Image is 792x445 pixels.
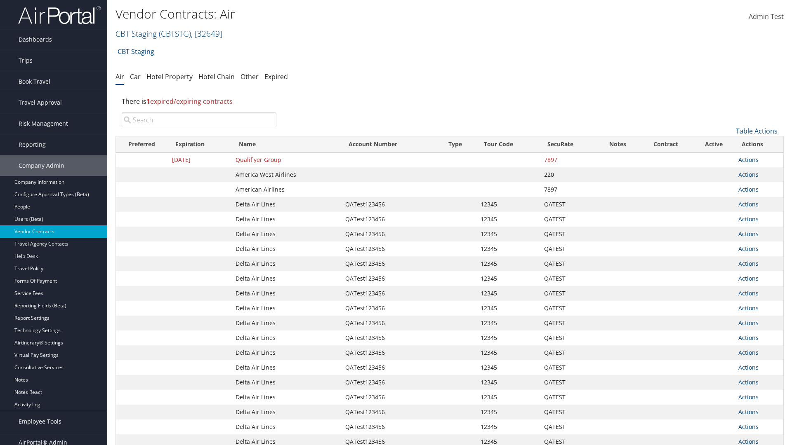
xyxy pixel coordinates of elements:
[476,301,540,316] td: 12345
[476,197,540,212] td: 12345
[738,260,759,267] a: Actions
[540,375,597,390] td: QATEST
[19,155,64,176] span: Company Admin
[476,360,540,375] td: 12345
[115,72,124,81] a: Air
[738,349,759,356] a: Actions
[738,393,759,401] a: Actions
[540,256,597,271] td: QATEST
[476,330,540,345] td: 12345
[476,271,540,286] td: 12345
[540,405,597,419] td: QATEST
[540,227,597,241] td: QATEST
[146,97,233,106] span: expired/expiring contracts
[341,241,441,256] td: QATest123456
[264,72,288,81] a: Expired
[341,330,441,345] td: QATest123456
[540,212,597,227] td: QATEST
[476,375,540,390] td: 12345
[231,301,341,316] td: Delta Air Lines
[130,72,141,81] a: Car
[19,113,68,134] span: Risk Management
[231,360,341,375] td: Delta Air Lines
[341,227,441,241] td: QATest123456
[341,136,441,152] th: Account Number: activate to sort column ascending
[738,274,759,282] a: Actions
[540,241,597,256] td: QATEST
[341,345,441,360] td: QATest123456
[231,136,341,152] th: Name: activate to sort column ascending
[738,408,759,416] a: Actions
[231,227,341,241] td: Delta Air Lines
[146,97,150,106] strong: 1
[341,256,441,271] td: QATest123456
[738,423,759,431] a: Actions
[341,375,441,390] td: QATest123456
[341,390,441,405] td: QATest123456
[738,363,759,371] a: Actions
[738,156,759,164] a: Actions
[341,271,441,286] td: QATest123456
[476,405,540,419] td: 12345
[540,419,597,434] td: QATEST
[341,286,441,301] td: QATest123456
[231,316,341,330] td: Delta Air Lines
[231,345,341,360] td: Delta Air Lines
[540,316,597,330] td: QATEST
[476,256,540,271] td: 12345
[341,197,441,212] td: QATest123456
[231,212,341,227] td: Delta Air Lines
[441,136,476,152] th: Type: activate to sort column ascending
[341,405,441,419] td: QATest123456
[738,200,759,208] a: Actions
[476,419,540,434] td: 12345
[540,152,597,167] td: 7897
[19,29,52,50] span: Dashboards
[738,289,759,297] a: Actions
[231,271,341,286] td: Delta Air Lines
[231,197,341,212] td: Delta Air Lines
[168,152,231,167] td: [DATE]
[341,360,441,375] td: QATest123456
[738,378,759,386] a: Actions
[540,197,597,212] td: QATEST
[476,286,540,301] td: 12345
[540,345,597,360] td: QATEST
[749,4,784,30] a: Admin Test
[231,256,341,271] td: Delta Air Lines
[540,330,597,345] td: QATEST
[118,43,154,60] a: CBT Staging
[749,12,784,21] span: Admin Test
[476,212,540,227] td: 12345
[231,375,341,390] td: Delta Air Lines
[19,411,61,432] span: Employee Tools
[476,136,540,152] th: Tour Code: activate to sort column ascending
[146,72,193,81] a: Hotel Property
[231,286,341,301] td: Delta Air Lines
[476,227,540,241] td: 12345
[168,136,231,152] th: Expiration: activate to sort column descending
[231,152,341,167] td: Qualiflyer Group
[540,271,597,286] td: QATEST
[122,112,276,127] input: Search
[540,301,597,316] td: QATEST
[540,390,597,405] td: QATEST
[341,419,441,434] td: QATest123456
[738,245,759,253] a: Actions
[19,71,50,92] span: Book Travel
[191,28,222,39] span: , [ 32649 ]
[540,136,597,152] th: SecuRate: activate to sort column ascending
[540,286,597,301] td: QATEST
[116,136,168,152] th: Preferred: activate to sort column ascending
[476,316,540,330] td: 12345
[738,334,759,342] a: Actions
[540,360,597,375] td: QATEST
[736,126,778,136] a: Table Actions
[231,167,341,182] td: America West Airlines
[231,405,341,419] td: Delta Air Lines
[231,419,341,434] td: Delta Air Lines
[476,241,540,256] td: 12345
[19,134,46,155] span: Reporting
[18,5,101,25] img: airportal-logo.png
[540,182,597,197] td: 7897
